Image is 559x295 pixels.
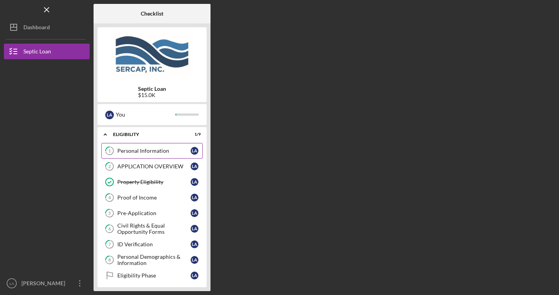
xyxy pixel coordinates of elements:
[101,143,203,159] a: 1Personal InformationLA
[108,164,111,169] tspan: 2
[117,179,191,185] div: Property Eligibility
[9,281,14,286] text: LA
[117,194,191,201] div: Proof of Income
[101,159,203,174] a: 2APPLICATION OVERVIEWLA
[191,209,198,217] div: L A
[117,148,191,154] div: Personal Information
[191,240,198,248] div: L A
[117,272,191,279] div: Eligibility Phase
[113,132,181,137] div: Eligibility
[97,31,207,78] img: Product logo
[117,254,191,266] div: Personal Demographics & Information
[4,276,90,291] button: LA[PERSON_NAME]
[108,226,111,231] tspan: 6
[108,148,111,154] tspan: 1
[138,86,166,92] b: Septic Loan
[191,163,198,170] div: L A
[191,256,198,264] div: L A
[101,205,203,221] a: 5Pre-ApplicationLA
[101,190,203,205] a: 4Proof of IncomeLA
[117,223,191,235] div: Civil Rights & Equal Opportunity Forms
[108,242,111,247] tspan: 7
[4,44,90,59] button: Septic Loan
[101,237,203,252] a: 7ID VerificationLA
[101,252,203,268] a: 8Personal Demographics & InformationLA
[187,132,201,137] div: 1 / 9
[191,225,198,233] div: L A
[101,221,203,237] a: 6Civil Rights & Equal Opportunity FormsLA
[101,268,203,283] a: Eligibility PhaseLA
[23,19,50,37] div: Dashboard
[117,241,191,247] div: ID Verification
[108,258,111,263] tspan: 8
[191,272,198,279] div: L A
[108,195,111,200] tspan: 4
[191,147,198,155] div: L A
[19,276,70,293] div: [PERSON_NAME]
[116,108,175,121] div: You
[141,11,163,17] b: Checklist
[117,210,191,216] div: Pre-Application
[138,92,166,98] div: $15.0K
[105,111,114,119] div: L A
[23,44,51,61] div: Septic Loan
[108,211,111,216] tspan: 5
[191,178,198,186] div: L A
[101,174,203,190] a: Property EligibilityLA
[4,19,90,35] button: Dashboard
[117,163,191,170] div: APPLICATION OVERVIEW
[191,194,198,201] div: L A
